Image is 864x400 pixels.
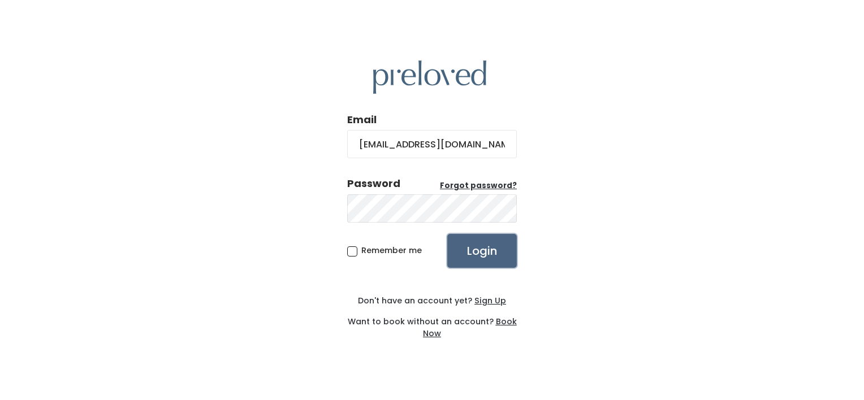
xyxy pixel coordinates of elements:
a: Sign Up [472,295,506,306]
a: Forgot password? [440,180,517,192]
div: Want to book without an account? [347,307,517,340]
div: Password [347,176,400,191]
input: Login [447,234,517,268]
u: Forgot password? [440,180,517,191]
a: Book Now [423,316,517,339]
label: Email [347,112,377,127]
span: Remember me [361,245,422,256]
u: Sign Up [474,295,506,306]
div: Don't have an account yet? [347,295,517,307]
img: preloved logo [373,60,486,94]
